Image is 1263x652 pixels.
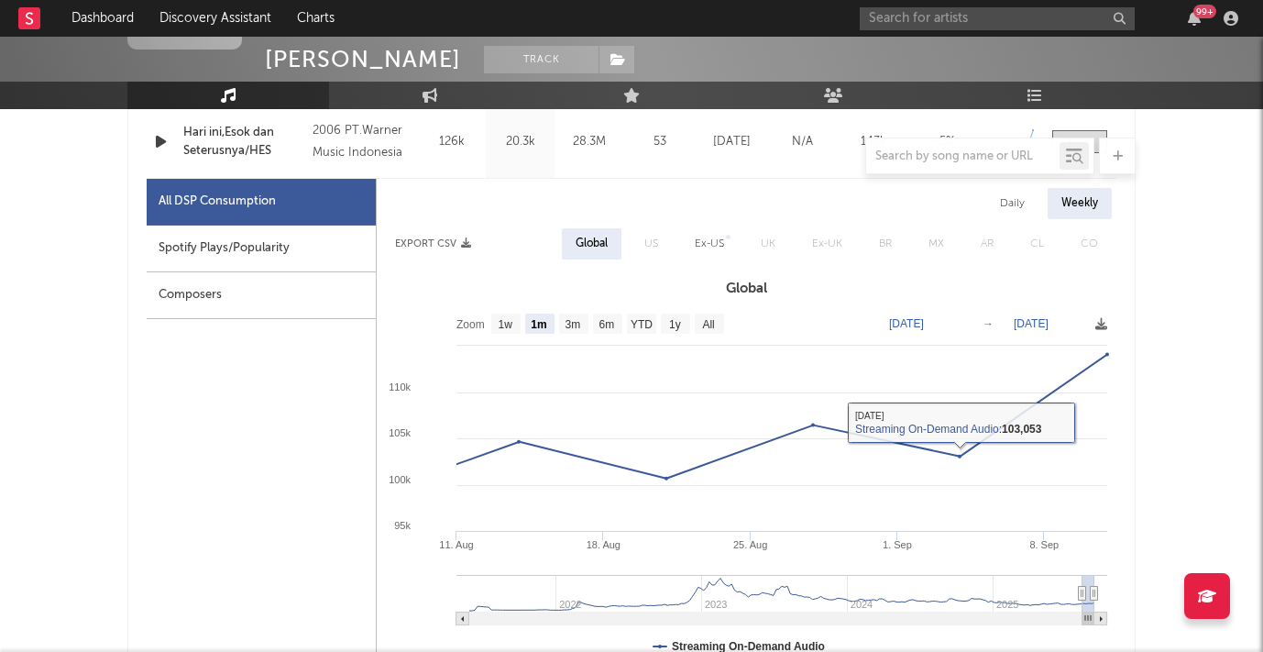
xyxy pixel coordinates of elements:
[1014,317,1049,330] text: [DATE]
[772,133,833,151] div: N/A
[389,427,411,438] text: 105k
[422,133,481,151] div: 126k
[394,520,411,531] text: 95k
[1193,5,1216,18] div: 99 +
[1029,539,1059,550] text: 8. Sep
[695,233,724,255] div: Ex-US
[1048,188,1112,219] div: Weekly
[631,318,653,331] text: YTD
[484,46,599,73] button: Track
[147,179,376,226] div: All DSP Consumption
[860,7,1135,30] input: Search for artists
[983,317,994,330] text: →
[733,539,767,550] text: 25. Aug
[389,474,411,485] text: 100k
[395,238,471,249] button: Export CSV
[313,120,412,164] div: 2006 PT.Warner Music Indonesia
[159,191,276,213] div: All DSP Consumption
[599,318,615,331] text: 6m
[587,539,621,550] text: 18. Aug
[147,226,376,272] div: Spotify Plays/Popularity
[566,318,581,331] text: 3m
[701,133,763,151] div: [DATE]
[439,539,473,550] text: 11. Aug
[986,188,1038,219] div: Daily
[866,149,1060,164] input: Search by song name or URL
[531,318,546,331] text: 1m
[889,317,924,330] text: [DATE]
[499,318,513,331] text: 1w
[183,124,303,160] a: Hari ini,Esok dan Seterusnya/HES
[490,133,550,151] div: 20.3k
[377,278,1116,300] h3: Global
[669,318,681,331] text: 1y
[883,539,912,550] text: 1. Sep
[576,233,608,255] div: Global
[1188,11,1201,26] button: 99+
[842,133,904,151] div: 143k
[265,46,461,73] div: [PERSON_NAME]
[702,318,714,331] text: All
[559,133,619,151] div: 28.3M
[628,133,692,151] div: 53
[456,318,485,331] text: Zoom
[913,133,974,151] div: <5%
[389,381,411,392] text: 110k
[147,272,376,319] div: Composers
